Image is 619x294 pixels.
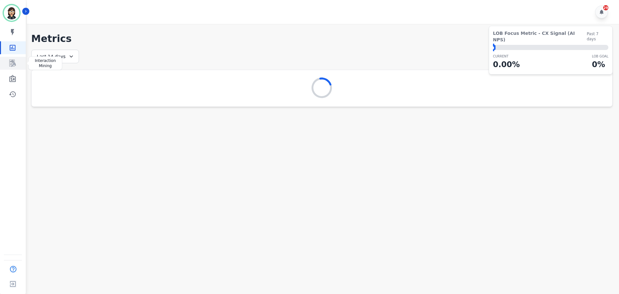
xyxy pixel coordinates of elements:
h1: Metrics [31,33,613,45]
div: 29 [603,5,608,10]
span: LOB Focus Metric - CX Signal (AI NPS) [493,30,587,43]
p: CURRENT [493,54,520,59]
p: 0.00 % [493,59,520,70]
div: Last 14 days [31,50,79,63]
span: Past 7 days [587,31,608,42]
p: 0 % [592,59,608,70]
img: Bordered avatar [4,5,19,21]
div: ⬤ [493,45,496,50]
p: LOB Goal [592,54,608,59]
